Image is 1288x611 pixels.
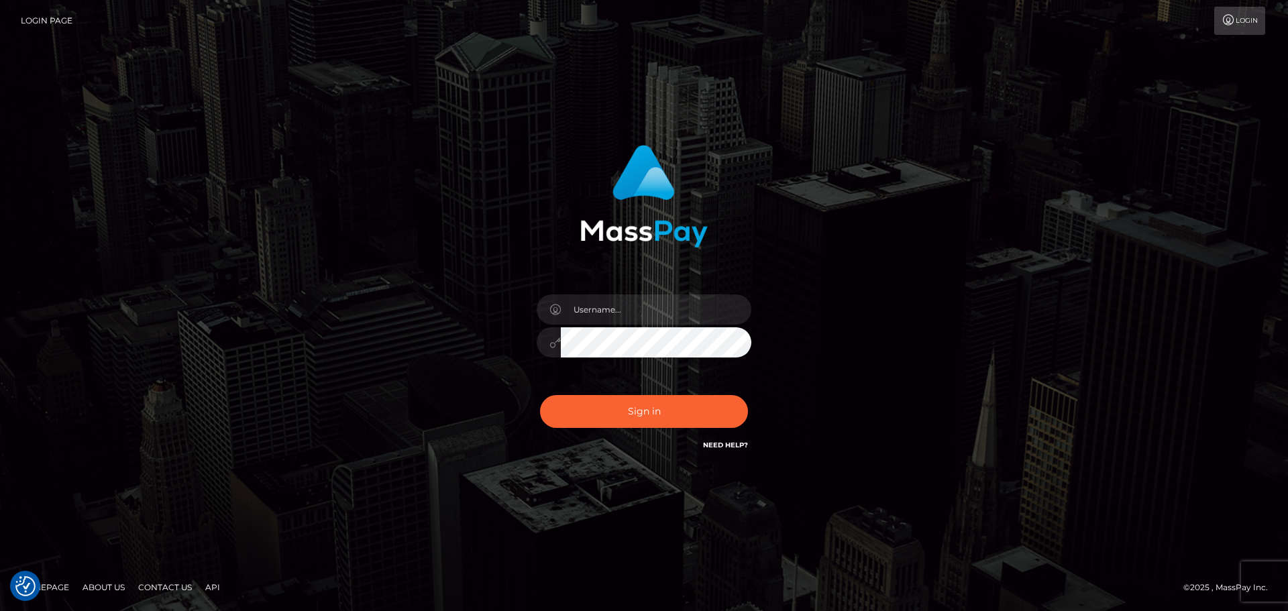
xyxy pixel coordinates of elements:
[200,577,225,598] a: API
[21,7,72,35] a: Login Page
[77,577,130,598] a: About Us
[15,576,36,596] img: Revisit consent button
[15,577,74,598] a: Homepage
[580,145,708,247] img: MassPay Login
[15,576,36,596] button: Consent Preferences
[561,294,751,325] input: Username...
[1214,7,1265,35] a: Login
[1183,580,1278,595] div: © 2025 , MassPay Inc.
[133,577,197,598] a: Contact Us
[540,395,748,428] button: Sign in
[703,441,748,449] a: Need Help?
